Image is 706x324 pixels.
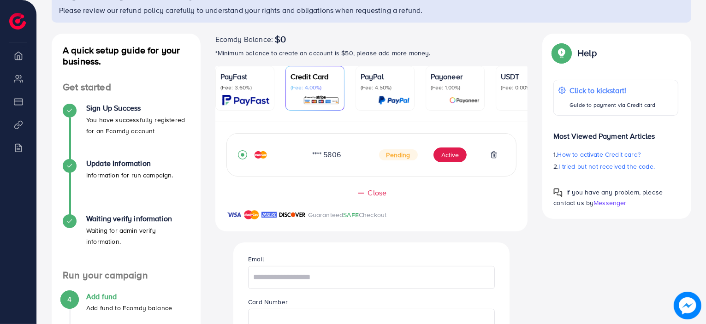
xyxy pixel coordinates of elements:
[501,71,550,82] p: USDT
[226,209,242,220] img: brand
[291,71,339,82] p: Credit Card
[86,302,172,313] p: Add fund to Ecomdy balance
[431,71,480,82] p: Payoneer
[674,292,701,319] img: image
[238,150,247,159] svg: record circle
[570,85,655,96] p: Click to kickstart!
[368,188,387,198] span: Close
[67,294,71,305] span: 4
[248,254,264,264] label: Email
[593,198,626,207] span: Messenger
[261,209,277,220] img: brand
[59,5,686,16] p: Please review our refund policy carefully to understand your rights and obligations when requesti...
[86,214,190,223] h4: Waiting verify information
[303,95,339,106] img: card
[553,149,678,160] p: 1.
[291,84,339,91] p: (Fee: 4.00%)
[220,84,269,91] p: (Fee: 3.60%)
[279,209,306,220] img: brand
[433,147,467,162] button: Active
[222,95,269,106] img: card
[553,188,663,207] span: If you have any problem, please contact us by
[553,123,678,141] p: Most Viewed Payment Articles
[220,71,269,82] p: PayFast
[255,151,267,159] img: credit
[215,34,273,45] span: Ecomdy Balance:
[378,95,409,106] img: card
[553,188,563,197] img: Popup guide
[431,84,480,91] p: (Fee: 1.00%)
[553,161,678,172] p: 2.
[86,225,190,247] p: Waiting for admin verify information.
[52,270,201,281] h4: Run your campaign
[52,82,201,93] h4: Get started
[248,297,288,306] label: Card Number
[379,149,418,160] span: Pending
[361,84,409,91] p: (Fee: 4.50%)
[570,100,655,111] p: Guide to payment via Credit card
[86,104,190,112] h4: Sign Up Success
[559,162,655,171] span: I tried but not received the code.
[52,45,201,67] h4: A quick setup guide for your business.
[361,71,409,82] p: PayPal
[86,159,173,168] h4: Update Information
[558,150,641,159] span: How to activate Credit card?
[553,45,570,61] img: Popup guide
[52,214,201,270] li: Waiting verify information
[52,159,201,214] li: Update Information
[52,104,201,159] li: Sign Up Success
[275,34,286,45] span: $0
[449,95,480,106] img: card
[86,170,173,181] p: Information for run campaign.
[577,47,597,59] p: Help
[86,292,172,301] h4: Add fund
[501,84,550,91] p: (Fee: 0.00%)
[9,13,26,29] img: logo
[86,114,190,136] p: You have successfully registered for an Ecomdy account
[244,209,259,220] img: brand
[215,47,528,59] p: *Minimum balance to create an account is $50, please add more money.
[343,210,359,219] span: SAFE
[308,209,387,220] p: Guaranteed Checkout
